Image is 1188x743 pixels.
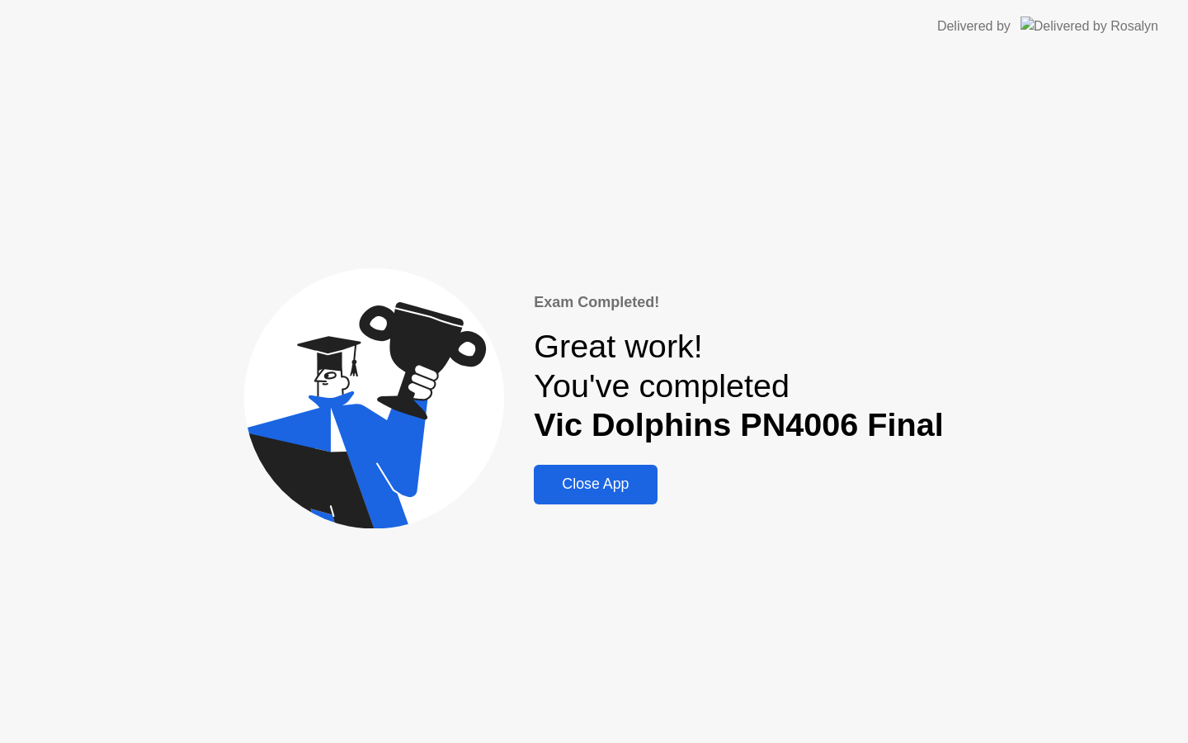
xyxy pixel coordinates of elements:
button: Close App [534,465,657,504]
div: Close App [539,476,652,493]
div: Great work! You've completed [534,327,943,445]
b: Vic Dolphins PN4006 Final [534,406,943,442]
div: Delivered by [937,17,1011,36]
div: Exam Completed! [534,291,943,314]
img: Delivered by Rosalyn [1021,17,1158,35]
